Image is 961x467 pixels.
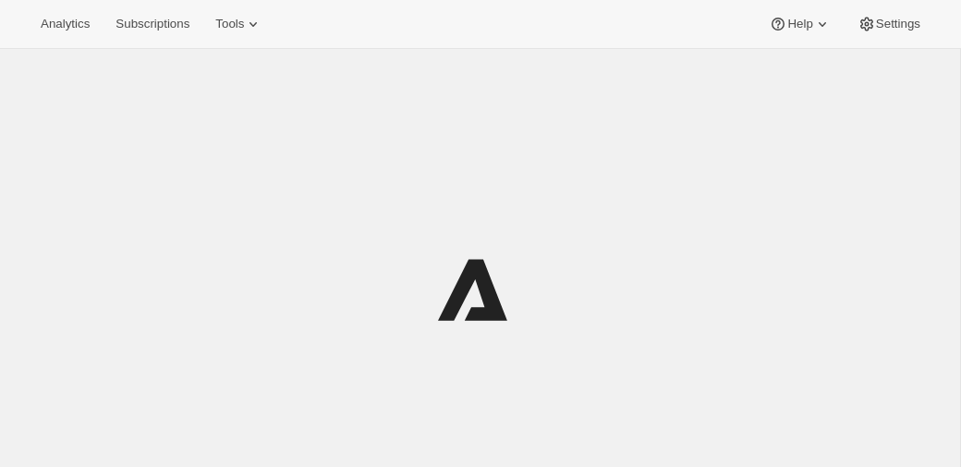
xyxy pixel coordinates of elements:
button: Tools [204,11,274,37]
span: Tools [215,17,244,31]
span: Subscriptions [116,17,189,31]
button: Subscriptions [104,11,201,37]
button: Analytics [30,11,101,37]
span: Help [787,17,812,31]
span: Settings [876,17,920,31]
button: Help [758,11,842,37]
button: Settings [846,11,931,37]
span: Analytics [41,17,90,31]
